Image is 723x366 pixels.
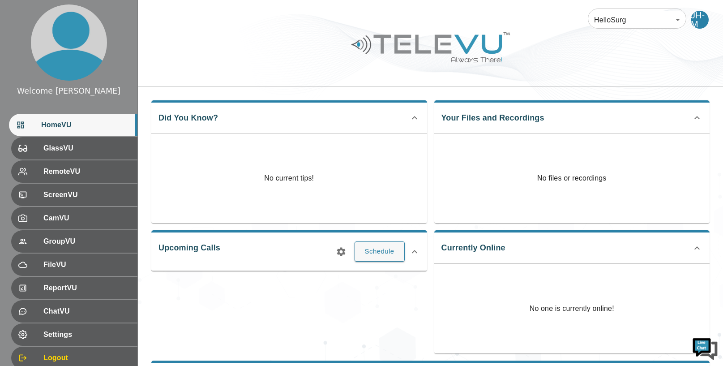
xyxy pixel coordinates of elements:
div: Settings [11,323,137,346]
div: FileVU [11,254,137,276]
div: ReportVU [11,277,137,299]
div: Welcome [PERSON_NAME] [17,85,120,97]
div: ChatVU [11,300,137,323]
div: JH-M [691,11,709,29]
span: ScreenVU [43,189,130,200]
span: CamVU [43,213,130,224]
span: FileVU [43,259,130,270]
img: Chat Widget [692,335,719,362]
img: profile.png [31,4,107,81]
p: No one is currently online! [530,264,614,353]
span: ReportVU [43,283,130,293]
span: GroupVU [43,236,130,247]
img: Logo [350,29,511,66]
span: GlassVU [43,143,130,154]
div: GroupVU [11,230,137,253]
p: No current tips! [264,173,314,184]
div: HomeVU [9,114,137,136]
span: HomeVU [41,120,130,130]
span: Settings [43,329,130,340]
span: ChatVU [43,306,130,317]
span: RemoteVU [43,166,130,177]
span: Logout [43,353,130,363]
div: GlassVU [11,137,137,159]
div: ScreenVU [11,184,137,206]
p: No files or recordings [434,133,710,223]
div: CamVU [11,207,137,229]
div: RemoteVU [11,160,137,183]
div: HelloSurg [588,7,686,32]
button: Schedule [355,241,405,261]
